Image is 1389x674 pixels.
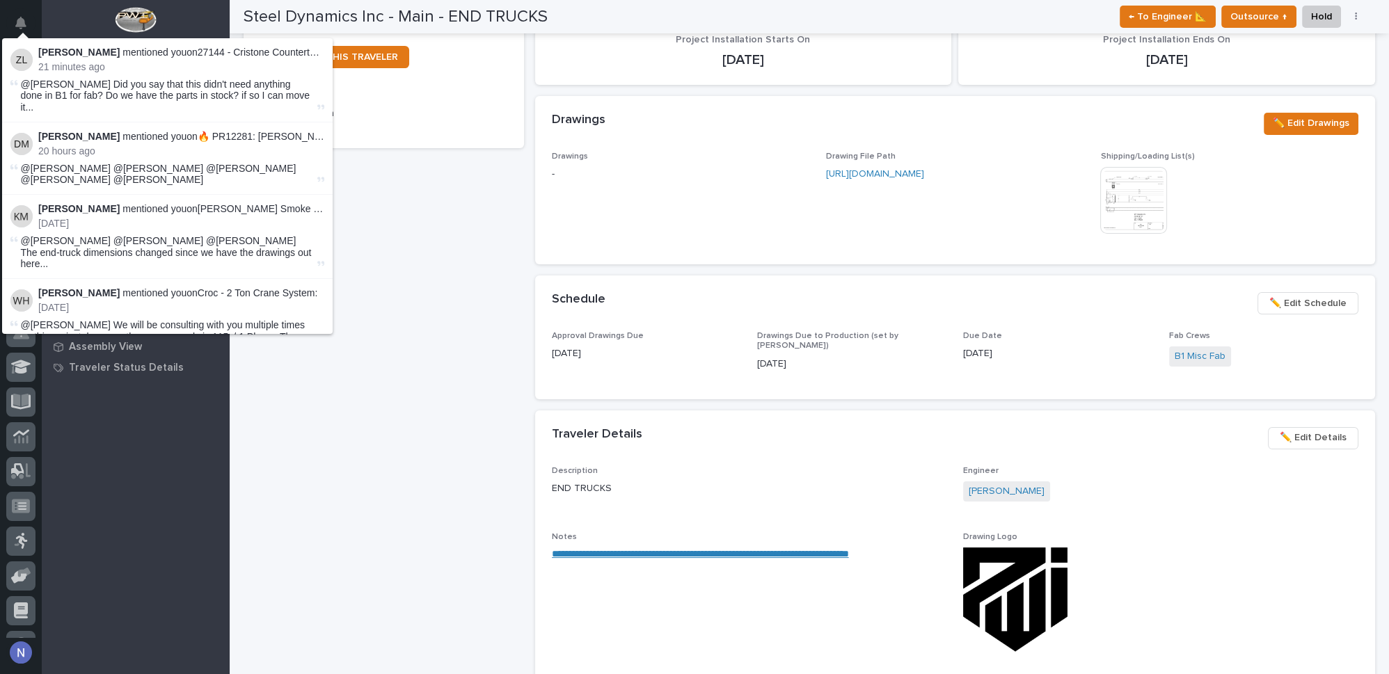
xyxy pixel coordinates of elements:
p: [DATE] [963,346,1152,361]
p: [DATE] [757,357,946,371]
img: Kyle Miller [10,205,33,227]
p: [DATE] [975,51,1358,68]
p: [DATE] [38,218,324,230]
span: Drawings [552,152,588,161]
span: Project Installation Ends On [1103,35,1230,45]
span: Shipping/Loading List(s) [1100,152,1194,161]
span: @[PERSON_NAME] @[PERSON_NAME] @[PERSON_NAME] @[PERSON_NAME] @[PERSON_NAME] [21,163,296,186]
span: @[PERSON_NAME] @[PERSON_NAME] @[PERSON_NAME] The end-truck dimensions changed since we have the d... [21,235,315,270]
p: mentioned you on 🔥 PR12281: [PERSON_NAME] - PWI Stock : [38,131,324,143]
p: mentioned you on : [38,287,324,299]
span: @[PERSON_NAME] Did you say that this didn't need anything done in B1 for fab? Do we have the part... [21,79,315,113]
a: Croc - 2 Ton Crane System [198,287,315,298]
p: Traveler Status Details [69,362,184,374]
p: mentioned you on : [38,47,324,58]
span: Engineer [963,467,999,475]
span: ✏️ Edit Schedule [1269,295,1347,312]
strong: [PERSON_NAME] [38,203,120,214]
span: @[PERSON_NAME] We will be consulting with you multiple times on this project, because the power s... [21,319,315,354]
p: [DATE] 09:58 am [260,106,507,121]
p: mentioned you on : [38,203,324,215]
a: [PERSON_NAME] Smoke - SMUHHL1 [198,203,366,214]
h2: Schedule [552,292,605,307]
span: Outsource ↑ [1230,8,1287,25]
h2: Steel Dynamics Inc - Main - END TRUCKS [244,7,548,27]
span: ✏️ Edit Details [1280,429,1347,446]
a: Traveler Status Details [42,357,230,378]
span: ✏️ Edit Drawings [1273,115,1349,131]
strong: [PERSON_NAME] [38,131,120,142]
button: ✏️ Edit Drawings [1264,113,1358,135]
button: ✏️ Edit Schedule [1257,292,1358,314]
a: Assembly View [42,336,230,357]
span: Drawing File Path [826,152,896,161]
p: END TRUCKS [552,481,947,496]
p: [DATE] [552,51,935,68]
h2: Drawings [552,113,605,128]
span: Fab Crews [1169,332,1210,340]
span: Drawings Due to Production (set by [PERSON_NAME]) [757,332,898,350]
button: Notifications [6,8,35,38]
span: ← To Engineer 📐 [1129,8,1207,25]
a: [PERSON_NAME] [969,484,1045,499]
p: Assembly View [69,341,142,353]
div: Notifications [17,17,35,39]
p: 20 hours ago [38,145,324,157]
img: Zac Lechlitner [10,49,33,71]
img: Darren Miller [10,133,33,155]
a: DUPLICATE THIS TRAVELER [260,46,409,68]
img: HeOsB2kFnCCa2ycaL8Ysk3X6KP6JkXxjruKgYCbQX4M [963,547,1067,652]
a: 27144 - Cristone Countertops - Air Festoon Kit [198,47,397,58]
a: B1 Misc Fab [1175,349,1225,364]
button: users-avatar [6,638,35,667]
p: 21 minutes ago [38,61,324,73]
button: ✏️ Edit Details [1268,427,1358,449]
span: DUPLICATE THIS TRAVELER [271,52,398,62]
span: Hold [1311,8,1332,25]
p: [DATE] [552,346,741,361]
p: [DATE] [38,302,324,314]
a: [URL][DOMAIN_NAME] [826,169,924,179]
span: Project Installation Starts On [676,35,810,45]
p: - [552,167,809,182]
span: Due Date [963,332,1002,340]
img: Weston Hochstetler [10,289,33,312]
button: Hold [1302,6,1341,28]
h2: Traveler Details [552,427,642,442]
strong: [PERSON_NAME] [38,287,120,298]
span: Drawing Logo [963,533,1017,541]
button: Outsource ↑ [1221,6,1296,28]
strong: [PERSON_NAME] [38,47,120,58]
img: Workspace Logo [115,7,156,33]
span: Description [552,467,598,475]
button: ← To Engineer 📐 [1120,6,1216,28]
span: Notes [552,533,577,541]
span: Approval Drawings Due [552,332,644,340]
